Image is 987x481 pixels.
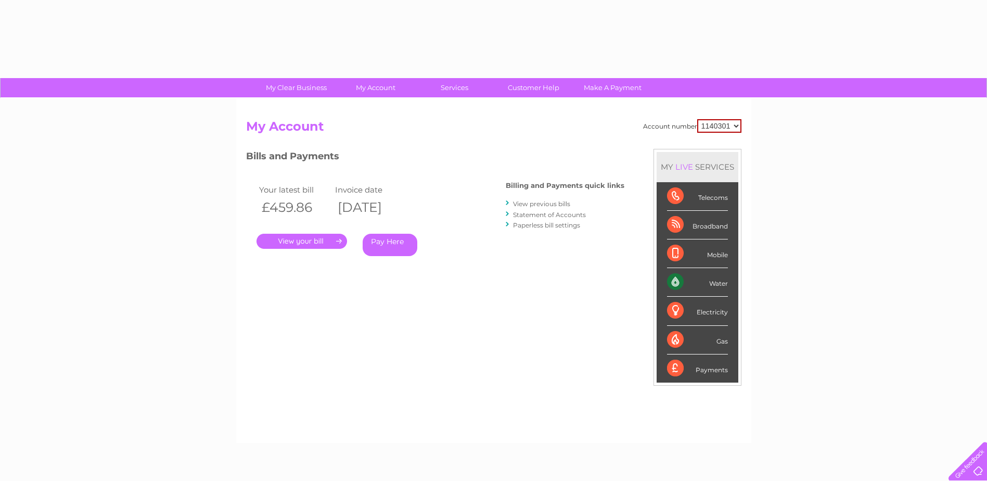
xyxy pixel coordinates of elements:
[667,268,728,297] div: Water
[667,182,728,211] div: Telecoms
[332,183,408,197] td: Invoice date
[667,211,728,239] div: Broadband
[257,234,347,249] a: .
[246,119,741,139] h2: My Account
[257,197,332,218] th: £459.86
[667,355,728,383] div: Payments
[257,183,332,197] td: Your latest bill
[332,78,418,97] a: My Account
[506,182,624,189] h4: Billing and Payments quick links
[513,200,570,208] a: View previous bills
[657,152,738,182] div: MY SERVICES
[332,197,408,218] th: [DATE]
[253,78,339,97] a: My Clear Business
[667,239,728,268] div: Mobile
[491,78,576,97] a: Customer Help
[513,211,586,219] a: Statement of Accounts
[513,221,580,229] a: Paperless bill settings
[673,162,695,172] div: LIVE
[363,234,417,256] a: Pay Here
[412,78,497,97] a: Services
[246,149,624,167] h3: Bills and Payments
[667,326,728,355] div: Gas
[570,78,656,97] a: Make A Payment
[667,297,728,325] div: Electricity
[643,119,741,133] div: Account number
